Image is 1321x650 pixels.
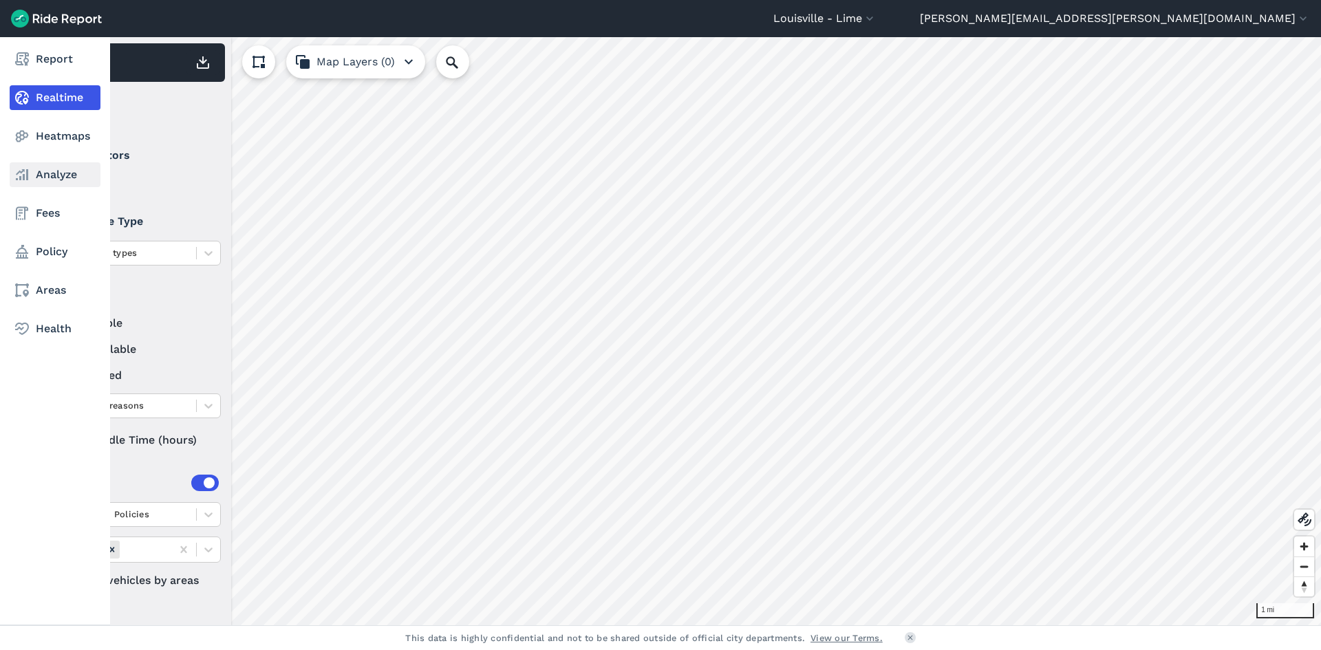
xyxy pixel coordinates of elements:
[10,201,100,226] a: Fees
[44,37,1321,625] canvas: Map
[56,136,219,175] summary: Operators
[10,85,100,110] a: Realtime
[56,428,221,453] div: Idle Time (hours)
[1256,603,1314,618] div: 1 mi
[56,341,221,358] label: unavailable
[1294,556,1314,576] button: Zoom out
[773,10,877,27] button: Louisville - Lime
[436,45,491,78] input: Search Location or Vehicles
[286,45,425,78] button: Map Layers (0)
[56,277,219,315] summary: Status
[56,464,219,502] summary: Areas
[10,239,100,264] a: Policy
[920,10,1310,27] button: [PERSON_NAME][EMAIL_ADDRESS][PERSON_NAME][DOMAIN_NAME]
[10,278,100,303] a: Areas
[74,475,219,491] div: Areas
[1294,537,1314,556] button: Zoom in
[56,367,221,384] label: reserved
[50,88,225,131] div: Filter
[56,572,221,589] label: Filter vehicles by areas
[10,47,100,72] a: Report
[10,316,100,341] a: Health
[1294,576,1314,596] button: Reset bearing to north
[56,315,221,332] label: available
[11,10,102,28] img: Ride Report
[56,202,219,241] summary: Vehicle Type
[10,124,100,149] a: Heatmaps
[56,175,221,191] label: Lime
[810,631,883,644] a: View our Terms.
[10,162,100,187] a: Analyze
[105,541,120,558] div: Remove Areas (8)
